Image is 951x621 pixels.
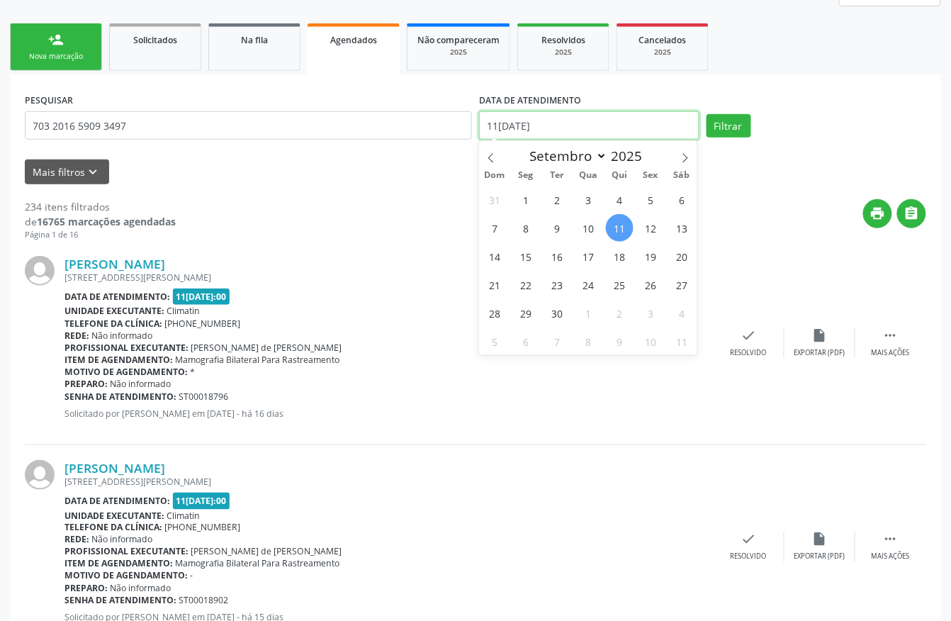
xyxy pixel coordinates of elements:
[512,299,540,327] span: Setembro 29, 2025
[64,342,188,354] b: Profissional executante:
[64,256,165,272] a: [PERSON_NAME]
[64,546,188,558] b: Profissional executante:
[812,328,828,343] i: insert_drive_file
[111,378,171,390] span: Não informado
[25,229,176,241] div: Página 1 de 16
[544,299,571,327] span: Setembro 30, 2025
[523,146,608,166] select: Month
[64,522,162,534] b: Telefone da clínica:
[668,242,696,270] span: Setembro 20, 2025
[479,111,699,140] input: Selecione um intervalo
[479,171,510,180] span: Dom
[25,111,472,140] input: Nome, CNS
[167,305,201,317] span: Climatin
[872,552,910,562] div: Mais ações
[510,171,541,180] span: Seg
[191,342,342,354] span: [PERSON_NAME] de [PERSON_NAME]
[64,391,176,403] b: Senha de atendimento:
[241,34,268,46] span: Na fila
[731,552,767,562] div: Resolvido
[883,532,899,547] i: 
[481,242,509,270] span: Setembro 14, 2025
[575,271,602,298] span: Setembro 24, 2025
[575,242,602,270] span: Setembro 17, 2025
[25,199,176,214] div: 234 itens filtrados
[741,532,757,547] i: check
[544,186,571,213] span: Setembro 2, 2025
[37,215,176,228] strong: 16765 marcações agendadas
[627,47,698,57] div: 2025
[111,583,171,595] span: Não informado
[575,328,602,355] span: Outubro 8, 2025
[330,34,377,46] span: Agendados
[86,164,101,180] i: keyboard_arrow_down
[637,328,665,355] span: Outubro 10, 2025
[165,522,241,534] span: [PHONE_NUMBER]
[481,214,509,242] span: Setembro 7, 2025
[21,51,91,62] div: Nova marcação
[173,289,230,305] span: 11[DATE]:00
[573,171,604,180] span: Qua
[863,199,892,228] button: print
[481,186,509,213] span: Agosto 31, 2025
[25,256,55,286] img: img
[544,271,571,298] span: Setembro 23, 2025
[417,47,500,57] div: 2025
[64,583,108,595] b: Preparo:
[731,348,767,358] div: Resolvido
[668,299,696,327] span: Outubro 4, 2025
[575,299,602,327] span: Outubro 1, 2025
[637,271,665,298] span: Setembro 26, 2025
[541,34,585,46] span: Resolvidos
[167,510,201,522] span: Climatin
[637,242,665,270] span: Setembro 19, 2025
[606,242,634,270] span: Setembro 18, 2025
[606,328,634,355] span: Outubro 9, 2025
[575,214,602,242] span: Setembro 10, 2025
[64,460,165,476] a: [PERSON_NAME]
[541,171,573,180] span: Ter
[794,552,845,562] div: Exportar (PDF)
[64,305,164,317] b: Unidade executante:
[635,171,666,180] span: Sex
[92,330,153,342] span: Não informado
[606,186,634,213] span: Setembro 4, 2025
[64,510,164,522] b: Unidade executante:
[64,366,188,378] b: Motivo de agendamento:
[165,318,241,330] span: [PHONE_NUMBER]
[481,328,509,355] span: Outubro 5, 2025
[637,214,665,242] span: Setembro 12, 2025
[870,206,886,221] i: print
[512,242,540,270] span: Setembro 15, 2025
[668,186,696,213] span: Setembro 6, 2025
[544,328,571,355] span: Outubro 7, 2025
[575,186,602,213] span: Setembro 3, 2025
[64,534,89,546] b: Rede:
[607,147,654,165] input: Year
[191,546,342,558] span: [PERSON_NAME] de [PERSON_NAME]
[64,495,170,507] b: Data de atendimento:
[544,214,571,242] span: Setembro 9, 2025
[481,271,509,298] span: Setembro 21, 2025
[741,328,757,343] i: check
[179,391,229,403] span: ST00018796
[64,318,162,330] b: Telefone da clínica:
[666,171,697,180] span: Sáb
[512,214,540,242] span: Setembro 8, 2025
[528,47,599,57] div: 2025
[883,328,899,343] i: 
[637,299,665,327] span: Outubro 3, 2025
[707,114,751,138] button: Filtrar
[64,291,170,303] b: Data de atendimento:
[897,199,926,228] button: 
[48,32,64,47] div: person_add
[25,214,176,229] div: de
[639,34,687,46] span: Cancelados
[64,570,188,582] b: Motivo de agendamento:
[604,171,635,180] span: Qui
[92,534,153,546] span: Não informado
[606,271,634,298] span: Setembro 25, 2025
[64,330,89,342] b: Rede:
[173,493,230,509] span: 11[DATE]:00
[64,558,173,570] b: Item de agendamento:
